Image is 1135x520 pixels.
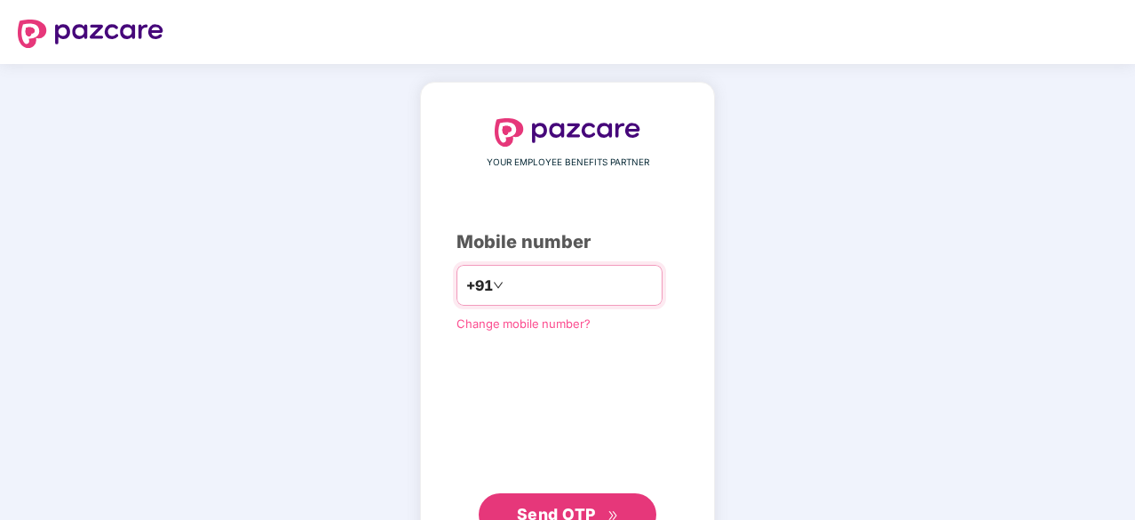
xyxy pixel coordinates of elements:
img: logo [495,118,640,147]
span: YOUR EMPLOYEE BENEFITS PARTNER [487,156,649,170]
div: Mobile number [456,228,679,256]
span: down [493,280,504,291]
img: logo [18,20,163,48]
span: +91 [466,275,493,297]
a: Change mobile number? [456,316,591,331]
